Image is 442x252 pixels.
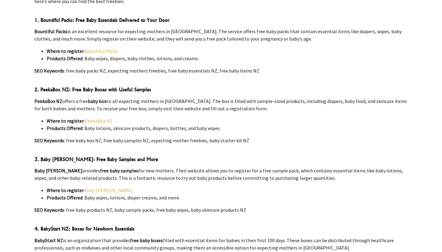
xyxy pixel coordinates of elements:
[34,207,64,213] strong: SEO Keywords
[100,167,138,174] strong: free baby samples
[34,137,64,144] strong: SEO Keywords
[47,55,408,62] li: : Baby wipes, diapers, baby clothes, lotions, and creams.
[47,48,84,54] strong: Where to register
[88,98,107,104] strong: baby box
[34,237,408,251] p: is an organization that provides filled with essential items for babies in their first 100 days. ...
[34,226,134,232] strong: 4. BabyStart NZ: Boxes for Newborn Essentials
[47,117,408,124] li: :
[47,194,408,201] li: : Baby wipes, lotions, diaper creams, and more.
[85,187,133,193] a: Baby [PERSON_NAME]
[47,47,408,55] li: :
[34,137,408,144] p: : free baby box NZ, free baby samples NZ, expecting mother freebies, baby starter kit NZ
[34,237,63,243] strong: BabyStart NZ
[47,125,83,131] strong: Products Offered
[47,124,408,132] li: : Baby lotions, skincare products, diapers, bottles, and baby wipes.
[34,167,408,182] p: provides for new mothers. Their website allows you to register for a free sample pack, which cont...
[47,195,83,201] strong: Products Offered
[85,48,118,54] a: Bountiful Packs
[34,156,158,162] strong: 3. Baby [PERSON_NAME]: Free Baby Samples and More
[34,98,62,104] strong: PeekaBox NZ
[47,187,408,194] li: :
[47,55,83,61] strong: Products Offered
[34,17,169,23] strong: 1. Bountiful Packs: Free Baby Essentials Delivered to Your Door
[34,167,82,174] strong: Baby [PERSON_NAME]
[34,67,408,74] p: : free baby packs NZ, expecting mothers freebies, free baby essentials NZ, free baby items NZ
[34,28,408,42] p: is an excellent resource for expecting mothers in [GEOGRAPHIC_DATA]. The service offers free baby...
[34,206,408,214] p: : free baby products NZ, baby sample packs, free baby wipes, baby skincare products NZ
[47,187,84,193] strong: Where to register
[85,118,113,124] a: PeekaBox NZ
[34,97,408,112] p: offers a free to all expecting mothers in [GEOGRAPHIC_DATA]. The box is filled with sample-sized ...
[34,68,64,74] strong: SEO Keywords
[47,118,84,124] strong: Where to register
[34,86,151,93] strong: 2. PeekaBox NZ: Free Baby Boxes with Useful Samples
[34,28,68,34] strong: Bountiful Packs
[130,237,163,243] strong: free baby boxes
